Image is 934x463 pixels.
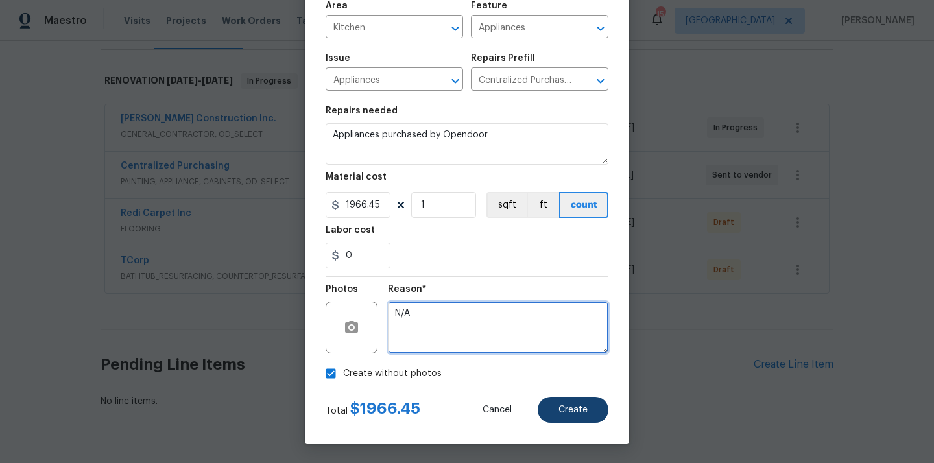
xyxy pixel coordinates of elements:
[326,172,387,182] h5: Material cost
[592,72,610,90] button: Open
[343,367,442,381] span: Create without photos
[446,72,464,90] button: Open
[592,19,610,38] button: Open
[326,106,398,115] h5: Repairs needed
[326,226,375,235] h5: Labor cost
[350,401,420,416] span: $ 1966.45
[326,402,420,418] div: Total
[326,1,348,10] h5: Area
[326,123,608,165] textarea: Appliances purchased by Opendoor
[471,54,535,63] h5: Repairs Prefill
[446,19,464,38] button: Open
[483,405,512,415] span: Cancel
[326,54,350,63] h5: Issue
[388,285,426,294] h5: Reason*
[388,302,608,353] textarea: N/A
[538,397,608,423] button: Create
[486,192,527,218] button: sqft
[558,405,588,415] span: Create
[471,1,507,10] h5: Feature
[462,397,533,423] button: Cancel
[559,192,608,218] button: count
[527,192,559,218] button: ft
[326,285,358,294] h5: Photos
